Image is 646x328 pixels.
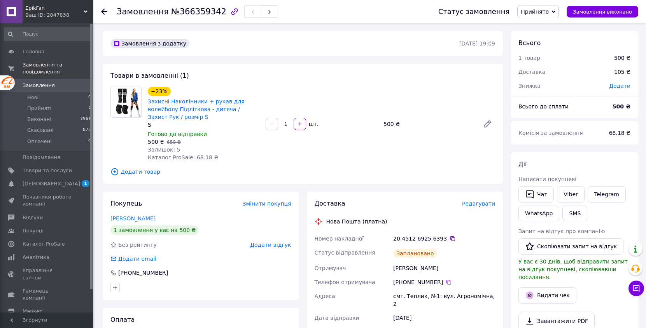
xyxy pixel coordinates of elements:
div: 105 ₴ [609,63,635,80]
div: 20 4512 6925 6393 [393,235,495,243]
b: 500 ₴ [613,103,630,110]
span: 500 ₴ [148,139,164,145]
span: Залишок: 5 [148,147,180,153]
span: Каталог ProSale [23,241,65,248]
span: Редагувати [462,201,495,207]
div: 1 замовлення у вас на 500 ₴ [110,225,199,235]
button: Чат з покупцем [628,281,644,296]
span: Управління сайтом [23,267,72,281]
div: [PHONE_NUMBER] [117,269,169,277]
button: Чат [518,186,554,202]
span: 7561 [80,116,91,123]
span: 68.18 ₴ [609,130,630,136]
span: Головна [23,48,44,55]
span: Показники роботи компанії [23,194,72,208]
span: Оплачені [27,138,52,145]
button: SMS [562,206,587,221]
span: Всього до сплати [518,103,569,110]
span: Додати відгук [250,242,291,248]
span: Оплата [110,316,135,323]
button: Замовлення виконано [567,6,638,17]
a: WhatsApp [518,206,559,221]
span: Написати покупцеві [518,176,576,182]
div: [DATE] [392,311,497,325]
span: Замовлення [117,7,169,16]
div: S [148,121,259,129]
span: Аналітика [23,254,49,261]
span: Замовлення [23,82,55,89]
button: Видати чек [518,287,576,304]
span: Відгуки [23,214,43,221]
div: Ваш ID: 2047838 [25,12,93,19]
div: Повернутися назад [101,8,107,16]
div: [PERSON_NAME] [392,261,497,275]
span: Дата відправки [315,315,359,321]
span: 1 товар [518,55,540,61]
div: смт. Теплик, №1: вул. Агрономічна, 2 [392,289,497,311]
span: Каталог ProSale: 68.18 ₴ [148,154,218,161]
div: −23% [148,87,171,96]
span: Гаманець компанії [23,288,72,302]
span: Без рейтингу [118,242,157,248]
span: Змінити покупця [243,201,291,207]
span: Телефон отримувача [315,279,375,285]
span: Нові [27,94,39,101]
div: Замовлення з додатку [110,39,189,48]
div: шт. [307,120,319,128]
span: Адреса [315,293,335,299]
span: Запит на відгук про компанію [518,228,605,234]
span: 0 [88,94,91,101]
div: Додати email [110,255,157,263]
span: Замовлення та повідомлення [23,61,93,75]
div: 500 ₴ [614,54,630,62]
span: Прийняті [27,105,51,112]
span: 650 ₴ [167,140,181,145]
span: Додати товар [110,167,495,176]
span: Маркет [23,308,42,315]
span: Повідомлення [23,154,60,161]
a: [PERSON_NAME] [110,215,156,222]
time: [DATE] 19:09 [459,40,495,47]
span: Готово до відправки [148,131,207,137]
span: Отримувач [315,265,346,271]
span: Прийнято [521,9,549,15]
span: У вас є 30 днів, щоб відправити запит на відгук покупцеві, скопіювавши посилання. [518,258,628,280]
a: Захисні Наколінники + рукав для волейболу Підліткова - дитяча / Захист Рук / розмір S [148,98,245,120]
div: Статус замовлення [438,8,510,16]
div: 500 ₴ [380,119,476,129]
span: Покупці [23,227,44,234]
a: Telegram [588,186,626,202]
div: Додати email [117,255,157,263]
span: Товари та послуги [23,167,72,174]
img: Захисні Наколінники + рукав для волейболу Підліткова - дитяча / Захист Рук / розмір S [111,87,141,117]
span: Покупець [110,200,142,207]
button: Скопіювати запит на відгук [518,238,623,255]
div: Нова Пошта (платна) [324,218,389,225]
span: Знижка [518,83,541,89]
span: Доставка [315,200,345,207]
span: Скасовані [27,127,54,134]
span: Товари в замовленні (1) [110,72,189,79]
span: 875 [83,127,91,134]
span: Додати [609,83,630,89]
span: №366359342 [171,7,226,16]
div: [PHONE_NUMBER] [393,278,495,286]
a: Редагувати [480,116,495,132]
input: Пошук [4,27,92,41]
span: Замовлення виконано [573,9,632,15]
div: Заплановано [393,249,437,258]
span: Виконані [27,116,51,123]
span: EpikFan [25,5,84,12]
span: Всього [518,39,541,47]
span: Доставка [518,69,545,75]
span: Статус відправлення [315,249,375,256]
a: Viber [557,186,584,202]
span: Комісія за замовлення [518,130,583,136]
span: 7 [88,105,91,112]
span: Номер накладної [315,236,364,242]
span: 0 [88,138,91,145]
span: [DEMOGRAPHIC_DATA] [23,180,80,187]
span: 1 [82,180,89,187]
span: Дії [518,161,527,168]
